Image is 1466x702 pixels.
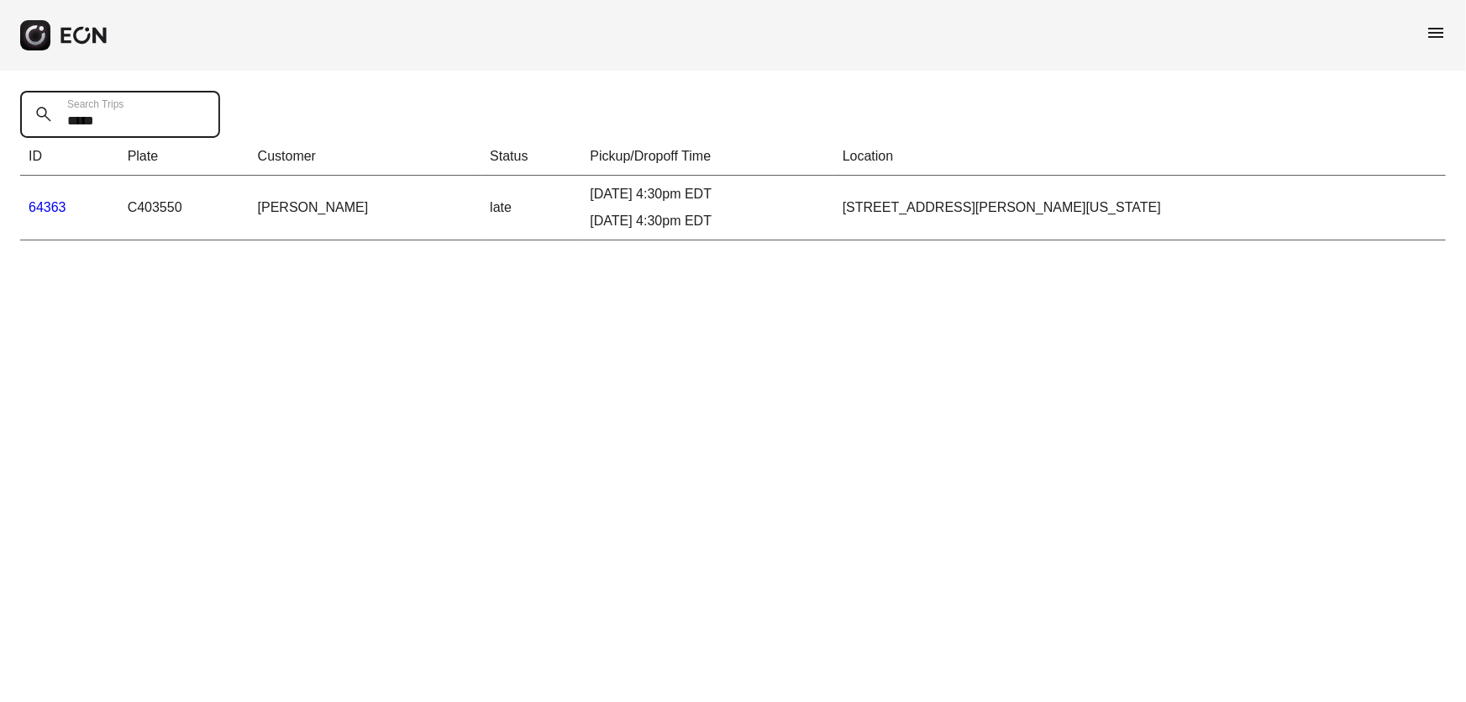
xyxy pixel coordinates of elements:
div: [DATE] 4:30pm EDT [591,184,826,204]
td: late [481,176,581,240]
td: [PERSON_NAME] [250,176,482,240]
th: ID [20,138,119,176]
th: Status [481,138,581,176]
td: C403550 [119,176,250,240]
span: menu [1426,23,1446,43]
th: Customer [250,138,482,176]
th: Pickup/Dropoff Time [582,138,834,176]
a: 64363 [29,200,66,214]
td: [STREET_ADDRESS][PERSON_NAME][US_STATE] [834,176,1446,240]
th: Plate [119,138,250,176]
th: Location [834,138,1446,176]
label: Search Trips [67,98,123,111]
div: [DATE] 4:30pm EDT [591,211,826,231]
